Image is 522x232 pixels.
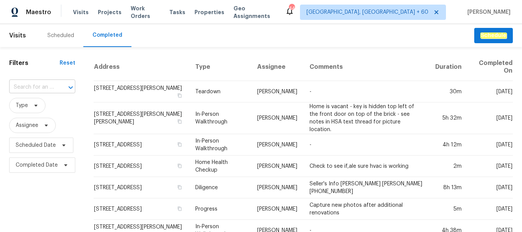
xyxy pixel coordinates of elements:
[94,198,189,220] td: [STREET_ADDRESS]
[303,156,429,177] td: Check to see if,ale sure hvac is working
[464,8,511,16] span: [PERSON_NAME]
[9,59,60,67] h1: Filters
[189,102,251,134] td: In-Person Walkthrough
[169,10,185,15] span: Tasks
[468,102,513,134] td: [DATE]
[468,156,513,177] td: [DATE]
[176,205,183,212] button: Copy Address
[9,27,26,44] span: Visits
[474,28,513,44] button: Schedule
[468,53,513,81] th: Completed On
[251,198,303,220] td: [PERSON_NAME]
[251,156,303,177] td: [PERSON_NAME]
[303,134,429,156] td: -
[189,177,251,198] td: Diligence
[251,102,303,134] td: [PERSON_NAME]
[176,162,183,169] button: Copy Address
[303,177,429,198] td: Seller's Info [PERSON_NAME] [PERSON_NAME] [PHONE_NUMBER]
[303,198,429,220] td: Capture new photos after additional renovations
[429,53,468,81] th: Duration
[92,31,122,39] div: Completed
[429,81,468,102] td: 30m
[468,177,513,198] td: [DATE]
[429,177,468,198] td: 8h 13m
[251,53,303,81] th: Assignee
[189,156,251,177] td: Home Health Checkup
[9,81,54,93] input: Search for an address...
[16,141,56,149] span: Scheduled Date
[176,141,183,148] button: Copy Address
[468,81,513,102] td: [DATE]
[289,5,294,12] div: 446
[480,32,507,39] em: Schedule
[94,134,189,156] td: [STREET_ADDRESS]
[94,81,189,102] td: [STREET_ADDRESS][PERSON_NAME]
[189,81,251,102] td: Teardown
[94,102,189,134] td: [STREET_ADDRESS][PERSON_NAME][PERSON_NAME]
[303,81,429,102] td: -
[303,53,429,81] th: Comments
[468,134,513,156] td: [DATE]
[176,92,183,99] button: Copy Address
[468,198,513,220] td: [DATE]
[65,82,76,93] button: Open
[306,8,428,16] span: [GEOGRAPHIC_DATA], [GEOGRAPHIC_DATA] + 60
[429,156,468,177] td: 2m
[94,53,189,81] th: Address
[233,5,276,20] span: Geo Assignments
[47,32,74,39] div: Scheduled
[429,198,468,220] td: 5m
[429,102,468,134] td: 5h 32m
[251,134,303,156] td: [PERSON_NAME]
[176,118,183,125] button: Copy Address
[189,198,251,220] td: Progress
[251,177,303,198] td: [PERSON_NAME]
[94,156,189,177] td: [STREET_ADDRESS]
[189,134,251,156] td: In-Person Walkthrough
[176,184,183,191] button: Copy Address
[73,8,89,16] span: Visits
[16,161,58,169] span: Completed Date
[16,122,38,129] span: Assignee
[60,59,75,67] div: Reset
[26,8,51,16] span: Maestro
[303,102,429,134] td: Home is vacant - key is hidden top left of the front door on top of the brick - see notes in HSA ...
[429,134,468,156] td: 4h 12m
[195,8,224,16] span: Properties
[98,8,122,16] span: Projects
[189,53,251,81] th: Type
[16,102,28,109] span: Type
[131,5,160,20] span: Work Orders
[251,81,303,102] td: [PERSON_NAME]
[94,177,189,198] td: [STREET_ADDRESS]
